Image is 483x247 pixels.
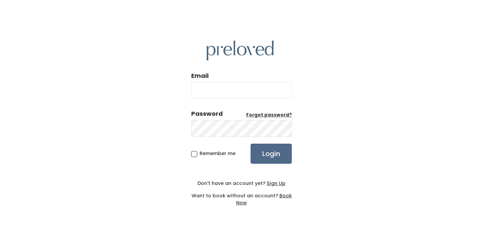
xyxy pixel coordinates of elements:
a: Sign Up [265,180,285,187]
label: Email [191,71,209,80]
div: Password [191,109,223,118]
input: Login [251,144,292,164]
u: Sign Up [267,180,285,187]
a: Book Now [236,192,292,206]
div: Don't have an account yet? [191,180,292,187]
a: Forgot password? [246,112,292,118]
div: Want to book without an account? [191,187,292,206]
span: Remember me [200,150,235,157]
img: preloved logo [207,41,274,60]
